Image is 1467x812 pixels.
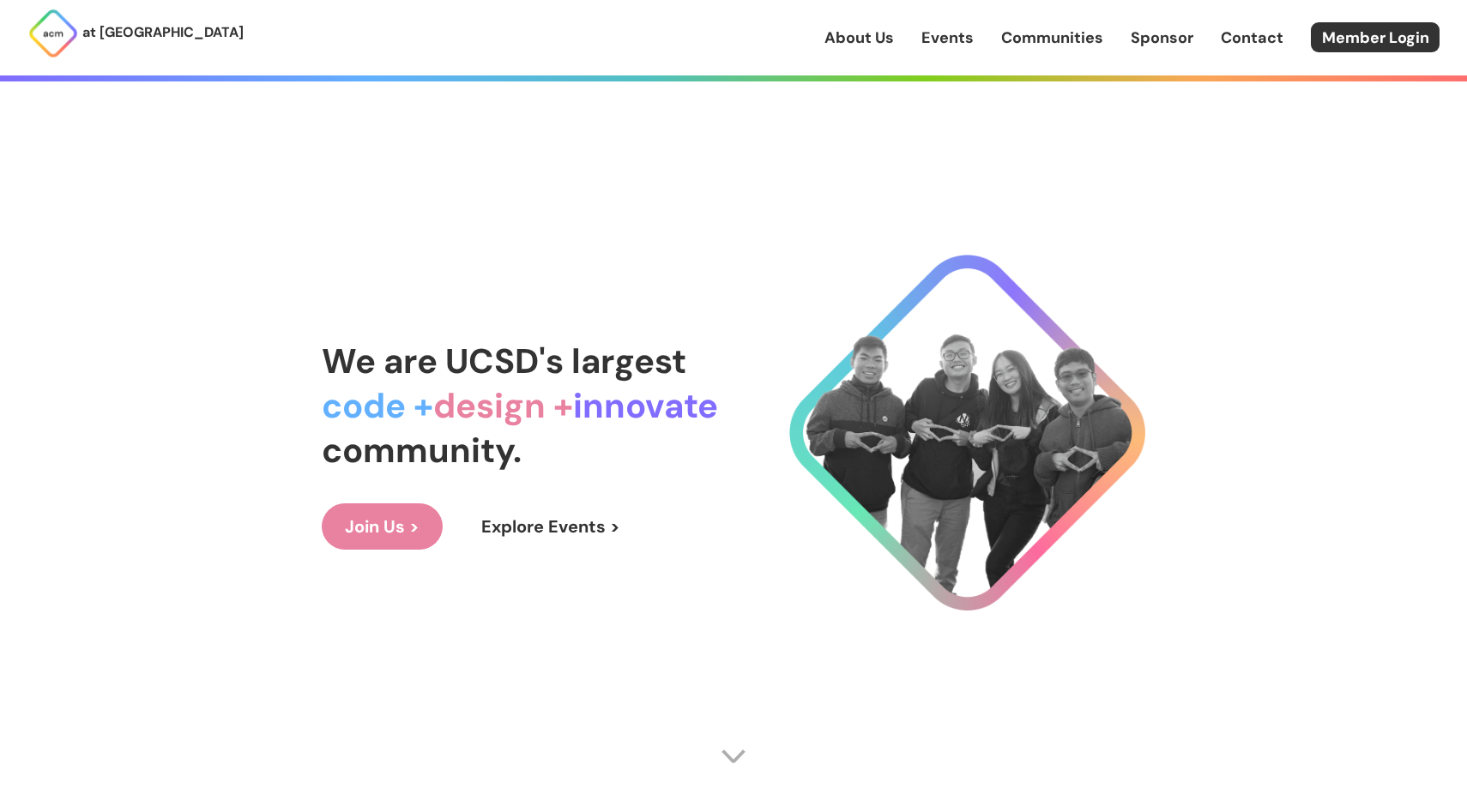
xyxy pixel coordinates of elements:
a: Communities [1001,27,1103,49]
a: Member Login [1311,22,1440,52]
span: innovate [573,383,718,428]
img: Cool Logo [789,255,1145,611]
img: ACM Logo [27,8,79,59]
a: at [GEOGRAPHIC_DATA] [27,8,244,59]
span: code + [322,383,433,428]
a: Sponsor [1131,27,1193,49]
img: Scroll Arrow [721,743,746,769]
a: Events [921,27,974,49]
span: design + [433,383,573,428]
a: Contact [1221,27,1283,49]
a: About Us [824,27,894,49]
a: Join Us > [322,503,443,550]
p: at [GEOGRAPHIC_DATA] [82,21,244,44]
a: Explore Events > [458,503,643,550]
span: We are UCSD's largest [322,339,686,383]
span: community. [322,428,522,472]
